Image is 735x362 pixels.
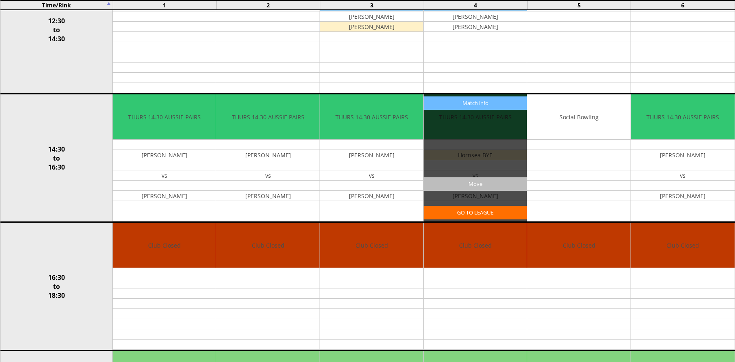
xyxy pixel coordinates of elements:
[216,223,320,268] td: Club Closed
[320,22,423,32] td: [PERSON_NAME]
[424,96,527,110] input: Match info
[527,223,631,268] td: Club Closed
[424,11,527,22] td: [PERSON_NAME]
[631,150,734,160] td: [PERSON_NAME]
[527,0,631,10] td: 5
[631,170,734,181] td: vs
[216,150,320,160] td: [PERSON_NAME]
[320,150,423,160] td: [PERSON_NAME]
[113,94,216,140] td: THURS 14.30 AUSSIE PAIRS
[424,223,527,268] td: Club Closed
[320,0,424,10] td: 3
[0,94,113,222] td: 14:30 to 16:30
[0,222,113,351] td: 16:30 to 18:30
[0,0,113,10] td: Time/Rink
[527,94,631,140] td: Social Bowling
[631,94,734,140] td: THURS 14.30 AUSSIE PAIRS
[320,94,423,140] td: THURS 14.30 AUSSIE PAIRS
[320,170,423,181] td: vs
[216,94,320,140] td: THURS 14.30 AUSSIE PAIRS
[113,150,216,160] td: [PERSON_NAME]
[113,191,216,201] td: [PERSON_NAME]
[113,223,216,268] td: Club Closed
[424,0,527,10] td: 4
[631,0,735,10] td: 6
[320,191,423,201] td: [PERSON_NAME]
[113,0,216,10] td: 1
[320,11,423,22] td: [PERSON_NAME]
[424,206,527,219] a: GO TO LEAGUE
[216,0,320,10] td: 2
[216,191,320,201] td: [PERSON_NAME]
[320,223,423,268] td: Club Closed
[216,170,320,181] td: vs
[631,223,734,268] td: Club Closed
[424,22,527,32] td: [PERSON_NAME]
[631,191,734,201] td: [PERSON_NAME]
[424,177,527,191] input: Move
[113,170,216,181] td: vs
